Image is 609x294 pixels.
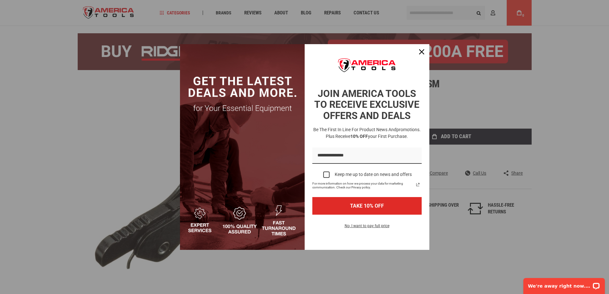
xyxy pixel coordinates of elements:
button: No, I want to pay full price [340,222,394,233]
button: Close [414,44,429,60]
strong: JOIN AMERICA TOOLS TO RECEIVE EXCLUSIVE OFFERS AND DEALS [314,88,419,121]
svg: link icon [414,181,422,188]
h3: Be the first in line for product news and [311,126,423,140]
input: Email field [312,147,422,164]
strong: 10% OFF [350,134,368,139]
a: Read our Privacy Policy [414,181,422,188]
span: For more information on how we process your data for marketing communication. Check our Privacy p... [312,182,414,189]
svg: close icon [419,49,424,54]
iframe: LiveChat chat widget [519,274,609,294]
button: TAKE 10% OFF [312,197,422,215]
div: Keep me up to date on news and offers [335,172,412,177]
